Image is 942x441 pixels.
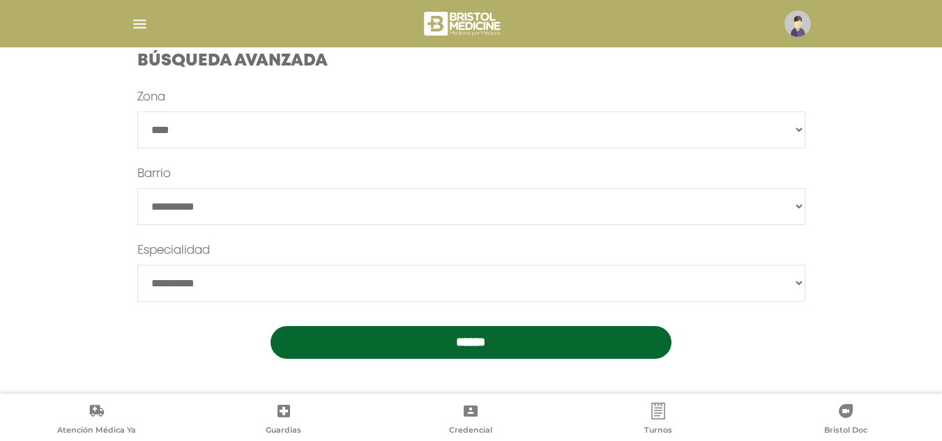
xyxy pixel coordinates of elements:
[422,7,505,40] img: bristol-medicine-blanco.png
[137,52,805,72] h4: Búsqueda Avanzada
[565,403,752,438] a: Turnos
[57,425,136,438] span: Atención Médica Ya
[266,425,301,438] span: Guardias
[377,403,565,438] a: Credencial
[137,242,210,259] label: Especialidad
[137,166,171,183] label: Barrio
[3,403,190,438] a: Atención Médica Ya
[824,425,867,438] span: Bristol Doc
[449,425,492,438] span: Credencial
[137,89,165,106] label: Zona
[644,425,672,438] span: Turnos
[131,15,149,33] img: Cober_menu-lines-white.svg
[190,403,378,438] a: Guardias
[752,403,939,438] a: Bristol Doc
[784,10,811,37] img: profile-placeholder.svg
